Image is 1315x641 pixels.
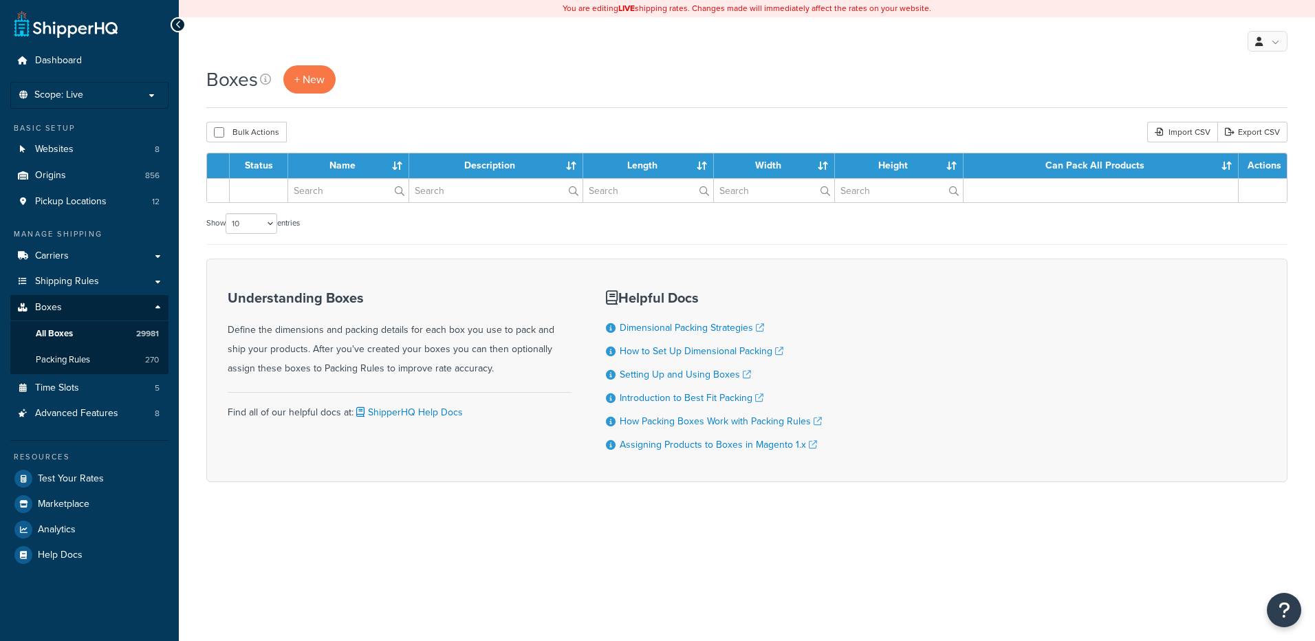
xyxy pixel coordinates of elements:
[10,466,169,491] a: Test Your Rates
[38,524,76,536] span: Analytics
[714,179,834,202] input: Search
[35,382,79,394] span: Time Slots
[38,473,104,485] span: Test Your Rates
[1239,153,1287,178] th: Actions
[35,55,82,67] span: Dashboard
[409,153,583,178] th: Description
[10,189,169,215] li: Pickup Locations
[10,451,169,463] div: Resources
[14,10,118,38] a: ShipperHQ Home
[10,376,169,401] li: Time Slots
[35,302,62,314] span: Boxes
[36,354,90,366] span: Packing Rules
[136,328,159,340] span: 29981
[206,66,258,93] h1: Boxes
[36,328,73,340] span: All Boxes
[10,163,169,188] li: Origins
[206,213,300,234] label: Show entries
[10,543,169,567] a: Help Docs
[228,290,572,305] h3: Understanding Boxes
[288,179,409,202] input: Search
[34,89,83,101] span: Scope: Live
[10,269,169,294] a: Shipping Rules
[228,290,572,378] div: Define the dimensions and packing details for each box you use to pack and ship your products. Af...
[10,295,169,373] li: Boxes
[620,320,764,335] a: Dimensional Packing Strategies
[583,153,714,178] th: Length
[155,408,160,420] span: 8
[835,179,963,202] input: Search
[354,405,463,420] a: ShipperHQ Help Docs
[10,492,169,517] a: Marketplace
[714,153,835,178] th: Width
[10,48,169,74] a: Dashboard
[155,382,160,394] span: 5
[1217,122,1287,142] a: Export CSV
[38,499,89,510] span: Marketplace
[10,243,169,269] a: Carriers
[10,321,169,347] a: All Boxes 29981
[835,153,964,178] th: Height
[620,344,783,358] a: How to Set Up Dimensional Packing
[10,295,169,320] a: Boxes
[10,137,169,162] li: Websites
[606,290,822,305] h3: Helpful Docs
[10,347,169,373] a: Packing Rules 270
[620,391,763,405] a: Introduction to Best Fit Packing
[10,163,169,188] a: Origins 856
[620,367,751,382] a: Setting Up and Using Boxes
[10,122,169,134] div: Basic Setup
[10,137,169,162] a: Websites 8
[294,72,325,87] span: + New
[620,414,822,428] a: How Packing Boxes Work with Packing Rules
[35,250,69,262] span: Carriers
[10,517,169,542] a: Analytics
[288,153,409,178] th: Name
[10,228,169,240] div: Manage Shipping
[145,354,159,366] span: 270
[1147,122,1217,142] div: Import CSV
[10,189,169,215] a: Pickup Locations 12
[35,276,99,287] span: Shipping Rules
[283,65,336,94] a: + New
[10,401,169,426] a: Advanced Features 8
[620,437,817,452] a: Assigning Products to Boxes in Magento 1.x
[152,196,160,208] span: 12
[10,401,169,426] li: Advanced Features
[35,408,118,420] span: Advanced Features
[964,153,1239,178] th: Can Pack All Products
[228,392,572,422] div: Find all of our helpful docs at:
[35,144,74,155] span: Websites
[10,321,169,347] li: All Boxes
[206,122,287,142] button: Bulk Actions
[583,179,713,202] input: Search
[1267,593,1301,627] button: Open Resource Center
[145,170,160,182] span: 856
[226,213,277,234] select: Showentries
[230,153,288,178] th: Status
[10,347,169,373] li: Packing Rules
[10,376,169,401] a: Time Slots 5
[35,170,66,182] span: Origins
[409,179,583,202] input: Search
[38,550,83,561] span: Help Docs
[35,196,107,208] span: Pickup Locations
[155,144,160,155] span: 8
[618,2,635,14] b: LIVE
